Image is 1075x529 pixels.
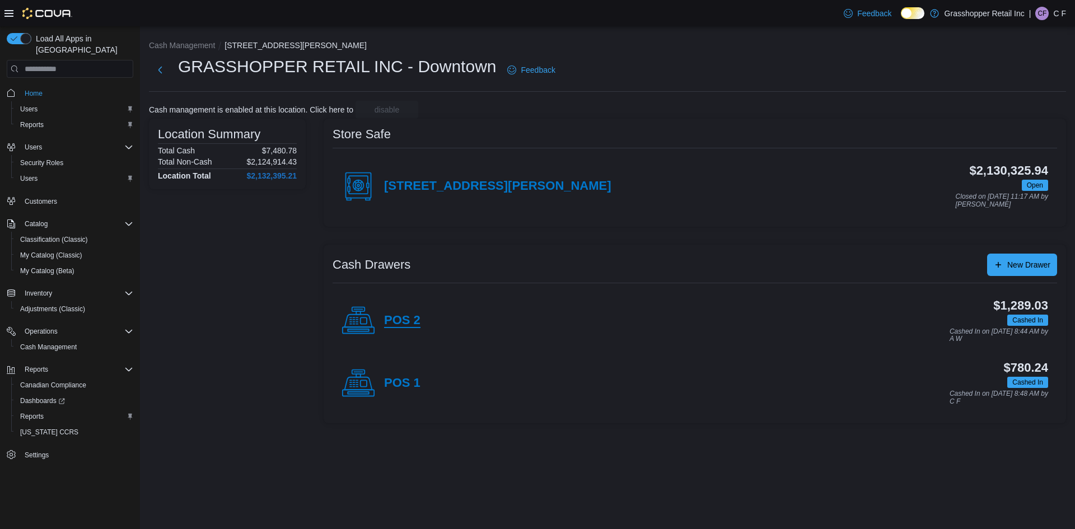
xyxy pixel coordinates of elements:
h3: $1,289.03 [993,299,1048,312]
button: Classification (Classic) [11,232,138,247]
span: Inventory [20,287,133,300]
span: Reports [20,412,44,421]
button: Reports [2,362,138,377]
span: Washington CCRS [16,425,133,439]
h3: Store Safe [333,128,391,141]
button: Canadian Compliance [11,377,138,393]
button: Operations [2,324,138,339]
span: Reports [25,365,48,374]
span: Operations [20,325,133,338]
span: My Catalog (Beta) [16,264,133,278]
span: Reports [20,120,44,129]
span: [US_STATE] CCRS [20,428,78,437]
span: My Catalog (Classic) [16,249,133,262]
div: C F [1035,7,1049,20]
button: Reports [11,409,138,424]
span: Inventory [25,289,52,298]
p: Cash management is enabled at this location. Click here to [149,105,353,114]
button: Next [149,59,171,81]
span: Cashed In [1012,377,1043,387]
a: Canadian Compliance [16,378,91,392]
button: My Catalog (Classic) [11,247,138,263]
p: Cashed In on [DATE] 8:48 AM by C F [950,390,1048,405]
h4: Location Total [158,171,211,180]
button: Operations [20,325,62,338]
a: Security Roles [16,156,68,170]
img: Cova [22,8,72,19]
button: Settings [2,447,138,463]
span: Catalog [20,217,133,231]
span: Users [20,141,133,154]
button: Users [2,139,138,155]
button: Inventory [2,285,138,301]
span: Dark Mode [901,19,901,20]
span: Reports [16,410,133,423]
h3: $780.24 [1004,361,1048,374]
h1: GRASSHOPPER RETAIL INC - Downtown [178,55,496,78]
span: Customers [20,194,133,208]
span: Cashed In [1007,315,1048,326]
span: Open [1027,180,1043,190]
span: Classification (Classic) [20,235,88,244]
span: Users [16,102,133,116]
h4: $2,132,395.21 [246,171,297,180]
span: Feedback [521,64,555,76]
button: Inventory [20,287,57,300]
span: My Catalog (Classic) [20,251,82,260]
span: New Drawer [1007,259,1050,270]
button: Security Roles [11,155,138,171]
span: My Catalog (Beta) [20,266,74,275]
p: C F [1053,7,1066,20]
button: Cash Management [149,41,215,50]
span: Dashboards [20,396,65,405]
button: disable [356,101,418,119]
a: Users [16,102,42,116]
nav: Complex example [7,80,133,492]
span: Open [1022,180,1048,191]
a: Classification (Classic) [16,233,92,246]
a: Reports [16,410,48,423]
h4: POS 2 [384,313,420,328]
span: Security Roles [16,156,133,170]
button: Catalog [20,217,52,231]
h4: [STREET_ADDRESS][PERSON_NAME] [384,179,611,194]
span: Users [16,172,133,185]
button: My Catalog (Beta) [11,263,138,279]
span: Users [25,143,42,152]
p: $7,480.78 [262,146,297,155]
a: Feedback [839,2,896,25]
p: Cashed In on [DATE] 8:44 AM by A W [950,328,1048,343]
h3: Location Summary [158,128,260,141]
h4: POS 1 [384,376,420,391]
h6: Total Cash [158,146,195,155]
span: Cashed In [1012,315,1043,325]
a: [US_STATE] CCRS [16,425,83,439]
span: Home [20,86,133,100]
span: Feedback [857,8,891,19]
button: Users [11,171,138,186]
a: Users [16,172,42,185]
a: My Catalog (Beta) [16,264,79,278]
span: Reports [16,118,133,132]
button: Adjustments (Classic) [11,301,138,317]
span: Users [20,105,38,114]
span: disable [375,104,399,115]
a: Dashboards [11,393,138,409]
span: Adjustments (Classic) [20,305,85,313]
a: My Catalog (Classic) [16,249,87,262]
button: Users [11,101,138,117]
a: Feedback [503,59,559,81]
a: Dashboards [16,394,69,408]
button: Reports [11,117,138,133]
span: Security Roles [20,158,63,167]
a: Settings [20,448,53,462]
button: New Drawer [987,254,1057,276]
span: Canadian Compliance [16,378,133,392]
button: [US_STATE] CCRS [11,424,138,440]
nav: An example of EuiBreadcrumbs [149,40,1066,53]
span: Home [25,89,43,98]
span: Cash Management [16,340,133,354]
button: Catalog [2,216,138,232]
button: Reports [20,363,53,376]
a: Reports [16,118,48,132]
